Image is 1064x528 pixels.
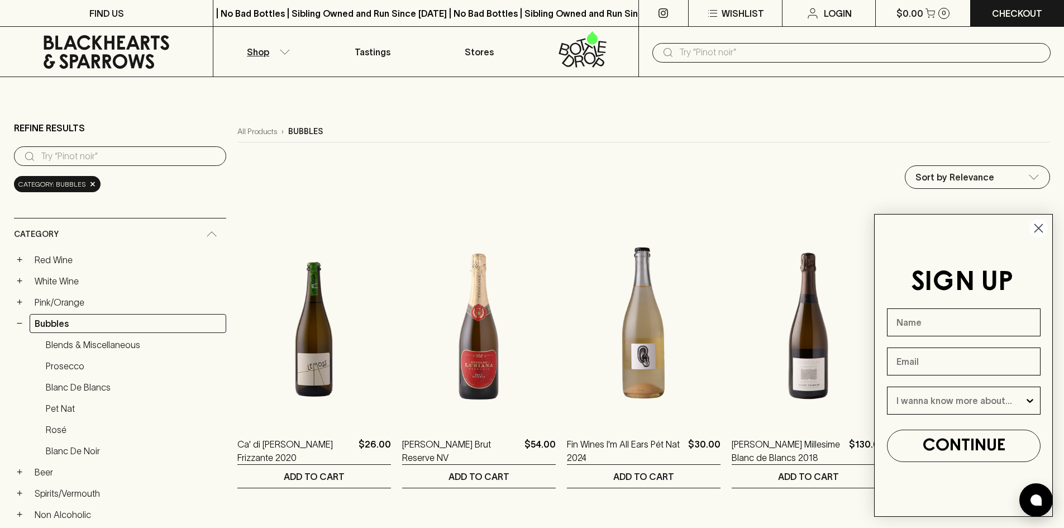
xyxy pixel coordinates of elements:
img: bubble-icon [1030,494,1042,506]
a: Fin Wines I'm All Ears Pét Nat 2024 [567,437,684,464]
p: Login [824,7,852,20]
a: Ca' di [PERSON_NAME] Frizzante 2020 [237,437,354,464]
a: Pink/Orange [30,293,226,312]
a: Bubbles [30,314,226,333]
p: FIND US [89,7,124,20]
a: Rosé [41,420,226,439]
button: − [14,318,25,329]
p: $26.00 [359,437,391,464]
a: Stores [426,27,532,77]
span: Category [14,227,59,241]
img: Fin Wines I'm All Ears Pét Nat 2024 [567,225,721,421]
a: Tastings [319,27,426,77]
span: × [89,178,96,190]
button: ADD TO CART [402,465,556,488]
p: $30.00 [688,437,721,464]
span: Category: bubbles [18,179,86,190]
input: I wanna know more about... [896,387,1024,414]
p: › [281,126,284,137]
button: ADD TO CART [567,465,721,488]
a: Blanc de Noir [41,441,226,460]
a: Blends & Miscellaneous [41,335,226,354]
input: Try "Pinot noir" [679,44,1042,61]
button: + [14,275,25,287]
p: bubbles [288,126,323,137]
input: Try “Pinot noir” [41,148,217,165]
button: + [14,509,25,520]
p: $0.00 [896,7,923,20]
p: Wishlist [722,7,764,20]
a: [PERSON_NAME] Millesime Blanc de Blancs 2018 [732,437,844,464]
p: Sort by Relevance [915,170,994,184]
input: Name [887,308,1041,336]
p: Checkout [992,7,1042,20]
button: ADD TO CART [237,465,391,488]
img: Stefano Lubiana Brut Reserve NV [402,225,556,421]
a: Non Alcoholic [30,505,226,524]
img: Ca' di Rajo Lemoss Frizzante 2020 [237,225,391,421]
img: Thierry Fournier Millesime Blanc de Blancs 2018 [732,225,885,421]
div: FLYOUT Form [863,203,1064,528]
p: Refine Results [14,121,85,135]
button: Show Options [1024,387,1036,414]
button: Close dialog [1029,218,1048,238]
input: Email [887,348,1041,375]
button: Shop [213,27,319,77]
p: 0 [942,10,946,16]
p: $54.00 [524,437,556,464]
button: ADD TO CART [732,465,885,488]
p: ADD TO CART [778,470,839,483]
button: CONTINUE [887,430,1041,462]
p: $130.00 [849,437,885,464]
a: Spirits/Vermouth [30,484,226,503]
div: Sort by Relevance [905,166,1049,188]
a: Blanc de Blancs [41,378,226,397]
button: + [14,488,25,499]
span: SIGN UP [911,270,1013,296]
button: + [14,297,25,308]
p: ADD TO CART [448,470,509,483]
button: + [14,254,25,265]
a: Red Wine [30,250,226,269]
a: [PERSON_NAME] Brut Reserve NV [402,437,520,464]
a: Pet Nat [41,399,226,418]
p: Tastings [355,45,390,59]
a: Beer [30,463,226,482]
div: Category [14,218,226,250]
p: Shop [247,45,269,59]
button: + [14,467,25,478]
a: White Wine [30,272,226,291]
a: All Products [237,126,277,137]
a: Prosecco [41,356,226,375]
p: ADD TO CART [284,470,345,483]
p: Stores [465,45,494,59]
p: ADD TO CART [613,470,674,483]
